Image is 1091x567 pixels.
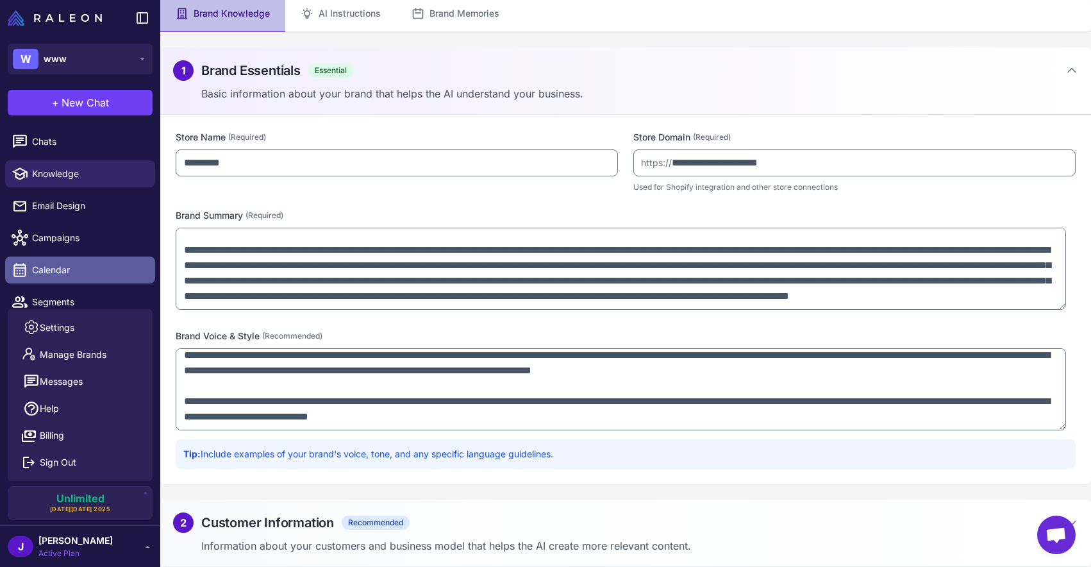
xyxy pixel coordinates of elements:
a: Chats [5,128,155,155]
strong: Tip: [183,448,201,459]
div: 1 [173,60,194,81]
img: Raleon Logo [8,10,102,26]
span: Settings [40,321,74,335]
span: Email Design [32,199,145,213]
a: Raleon Logo [8,10,107,26]
span: [DATE][DATE] 2025 [50,505,111,514]
button: Messages [13,368,147,395]
div: 2 [173,512,194,533]
span: Calendar [32,263,145,277]
label: Brand Voice & Style [176,329,1076,343]
span: (Required) [246,210,283,221]
span: Active Plan [38,548,113,559]
label: Brand Summary [176,208,1076,223]
span: Unlimited [56,493,104,504]
span: Segments [32,295,145,309]
span: Recommended [342,516,410,530]
span: Manage Brands [40,348,106,362]
h2: Brand Essentials [201,61,301,80]
span: New Chat [62,95,109,110]
div: Open chat [1037,516,1076,554]
span: www [44,52,67,66]
span: Campaigns [32,231,145,245]
a: Calendar [5,257,155,283]
span: Sign Out [40,455,76,470]
span: Essential [308,63,353,78]
span: Help [40,402,59,416]
p: Information about your customers and business model that helps the AI create more relevant content. [201,538,1078,554]
label: Store Domain [633,130,1076,144]
h2: Customer Information [201,513,334,532]
a: Campaigns [5,224,155,251]
button: Sign Out [13,449,147,476]
a: Segments [5,289,155,316]
div: W [13,49,38,69]
span: (Required) [693,131,731,143]
span: Chats [32,135,145,149]
p: Basic information about your brand that helps the AI understand your business. [201,86,1078,101]
span: Messages [40,375,83,389]
span: Billing [40,428,64,443]
a: Help [13,395,147,422]
span: (Recommended) [262,330,322,342]
button: +New Chat [8,90,153,115]
label: Store Name [176,130,618,144]
a: Knowledge [5,160,155,187]
span: + [52,95,59,110]
span: [PERSON_NAME] [38,534,113,548]
span: (Required) [228,131,266,143]
p: Used for Shopify integration and other store connections [633,182,1076,193]
div: J [8,536,33,557]
p: Include examples of your brand's voice, tone, and any specific language guidelines. [183,447,1068,461]
button: Wwww [8,44,153,74]
span: Knowledge [32,167,145,181]
a: Email Design [5,192,155,219]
